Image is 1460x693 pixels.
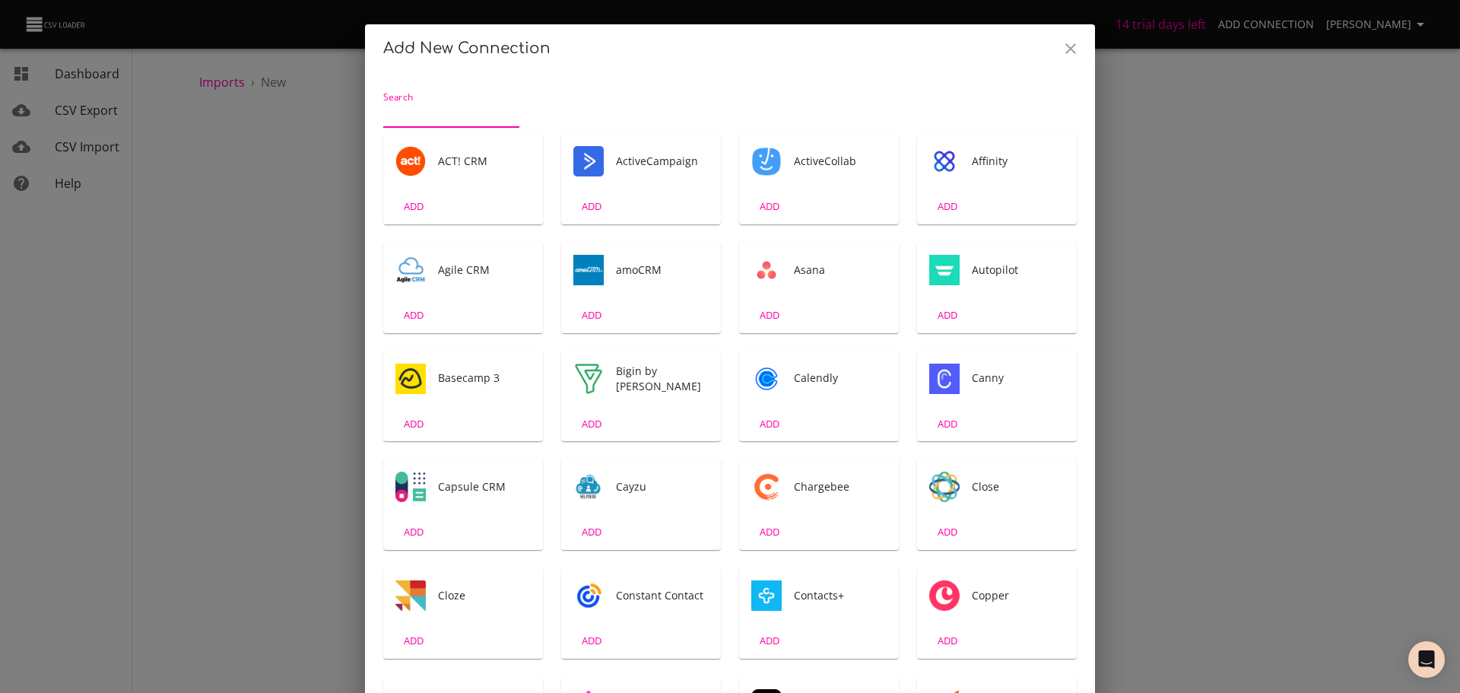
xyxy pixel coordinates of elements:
[751,255,782,285] img: Asana
[923,195,972,218] button: ADD
[389,520,438,544] button: ADD
[393,632,434,650] span: ADD
[573,146,604,176] div: Tool
[745,520,794,544] button: ADD
[395,364,426,394] div: Tool
[929,364,960,394] div: Tool
[745,304,794,327] button: ADD
[393,523,434,541] span: ADD
[923,304,972,327] button: ADD
[438,262,531,278] span: Agile CRM
[567,520,616,544] button: ADD
[751,364,782,394] div: Tool
[751,580,782,611] div: Tool
[751,146,782,176] img: ActiveCollab
[567,304,616,327] button: ADD
[438,154,531,169] span: ACT! CRM
[929,255,960,285] img: Autopilot
[923,520,972,544] button: ADD
[395,580,426,611] img: Cloze
[571,415,612,433] span: ADD
[927,523,968,541] span: ADD
[573,364,604,394] img: Bigin by Zoho CRM
[438,479,531,494] span: Capsule CRM
[571,523,612,541] span: ADD
[395,580,426,611] div: Tool
[573,580,604,611] div: Tool
[571,307,612,324] span: ADD
[749,523,790,541] span: ADD
[571,198,612,215] span: ADD
[972,479,1065,494] span: Close
[749,632,790,650] span: ADD
[794,588,887,603] span: Contacts+
[929,364,960,394] img: Canny
[616,154,709,169] span: ActiveCampaign
[751,580,782,611] img: Contacts+
[745,412,794,436] button: ADD
[571,632,612,650] span: ADD
[395,472,426,502] img: Capsule CRM
[395,255,426,285] img: Agile CRM
[929,255,960,285] div: Tool
[383,93,413,102] label: Search
[927,632,968,650] span: ADD
[794,154,887,169] span: ActiveCollab
[395,255,426,285] div: Tool
[929,472,960,502] div: Tool
[573,255,604,285] div: Tool
[1408,641,1445,678] div: Open Intercom Messenger
[393,307,434,324] span: ADD
[749,307,790,324] span: ADD
[749,415,790,433] span: ADD
[751,255,782,285] div: Tool
[923,629,972,653] button: ADD
[573,364,604,394] div: Tool
[745,195,794,218] button: ADD
[389,195,438,218] button: ADD
[929,580,960,611] div: Tool
[923,412,972,436] button: ADD
[616,364,709,394] span: Bigin by [PERSON_NAME]
[745,629,794,653] button: ADD
[389,629,438,653] button: ADD
[567,195,616,218] button: ADD
[438,588,531,603] span: Cloze
[751,146,782,176] div: Tool
[929,580,960,611] img: Copper
[751,472,782,502] img: Chargebee
[972,588,1065,603] span: Copper
[383,37,1077,61] h2: Add New Connection
[395,146,426,176] div: Tool
[438,370,531,386] span: Basecamp 3
[393,198,434,215] span: ADD
[927,415,968,433] span: ADD
[616,588,709,603] span: Constant Contact
[395,472,426,502] div: Tool
[393,415,434,433] span: ADD
[395,364,426,394] img: Basecamp 3
[929,146,960,176] div: Tool
[567,629,616,653] button: ADD
[573,255,604,285] img: amoCRM
[929,472,960,502] img: Close
[573,472,604,502] div: Tool
[389,412,438,436] button: ADD
[972,262,1065,278] span: Autopilot
[929,146,960,176] img: Affinity
[749,198,790,215] span: ADD
[794,370,887,386] span: Calendly
[927,307,968,324] span: ADD
[1052,30,1089,67] button: Close
[972,154,1065,169] span: Affinity
[972,370,1065,386] span: Canny
[751,472,782,502] div: Tool
[616,479,709,494] span: Cayzu
[389,304,438,327] button: ADD
[573,146,604,176] img: ActiveCampaign
[573,580,604,611] img: Constant Contact
[567,412,616,436] button: ADD
[616,262,709,278] span: amoCRM
[794,262,887,278] span: Asana
[395,146,426,176] img: ACT! CRM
